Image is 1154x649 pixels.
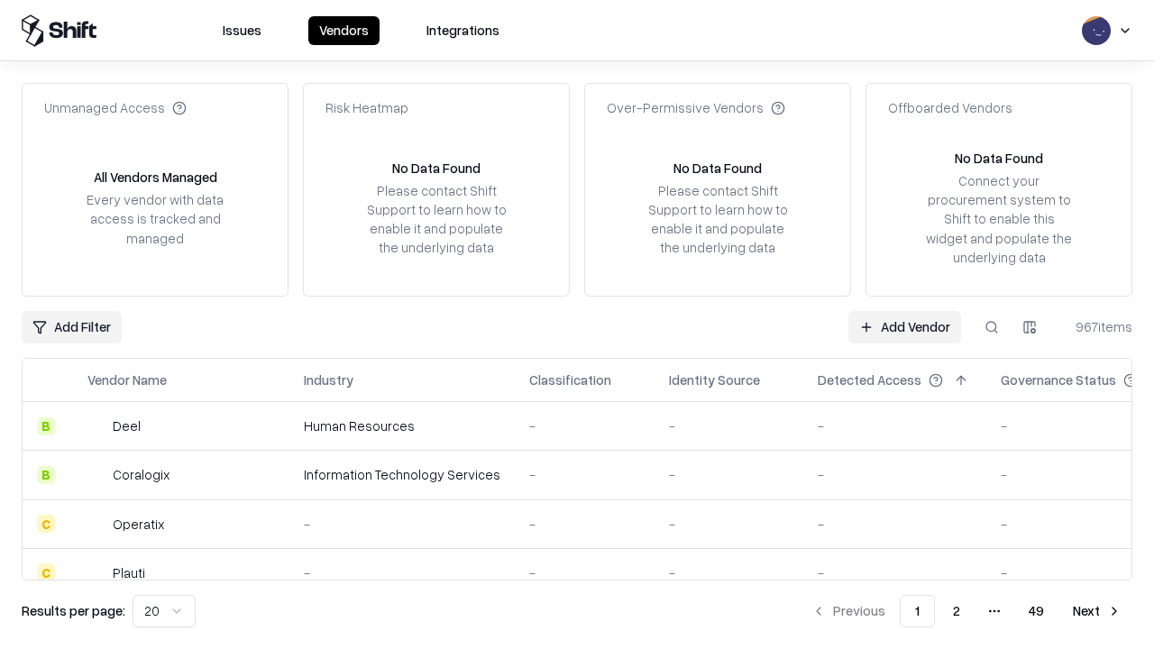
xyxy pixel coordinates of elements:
[1014,595,1058,627] button: 49
[304,563,500,582] div: -
[529,563,640,582] div: -
[673,159,762,178] div: No Data Found
[529,465,640,484] div: -
[80,190,230,247] div: Every vendor with data access is tracked and managed
[669,515,789,534] div: -
[22,311,122,343] button: Add Filter
[304,465,500,484] div: Information Technology Services
[94,168,217,187] div: All Vendors Managed
[669,370,760,389] div: Identity Source
[818,515,972,534] div: -
[801,595,1132,627] nav: pagination
[37,563,55,581] div: C
[529,515,640,534] div: -
[818,563,972,582] div: -
[669,416,789,435] div: -
[37,466,55,484] div: B
[44,98,187,117] div: Unmanaged Access
[924,171,1074,267] div: Connect your procurement system to Shift to enable this widget and populate the underlying data
[818,370,921,389] div: Detected Access
[848,311,961,343] a: Add Vendor
[818,416,972,435] div: -
[939,595,975,627] button: 2
[900,595,935,627] button: 1
[113,563,145,582] div: Plauti
[529,370,611,389] div: Classification
[1001,370,1116,389] div: Governance Status
[113,465,169,484] div: Coralogix
[304,515,500,534] div: -
[669,465,789,484] div: -
[607,98,785,117] div: Over-Permissive Vendors
[1062,595,1132,627] button: Next
[304,416,500,435] div: Human Resources
[87,563,105,581] img: Plauti
[113,416,141,435] div: Deel
[37,417,55,435] div: B
[362,181,511,258] div: Please contact Shift Support to learn how to enable it and populate the underlying data
[113,515,164,534] div: Operatix
[304,370,353,389] div: Industry
[818,465,972,484] div: -
[529,416,640,435] div: -
[308,16,380,45] button: Vendors
[888,98,1012,117] div: Offboarded Vendors
[669,563,789,582] div: -
[392,159,481,178] div: No Data Found
[87,370,167,389] div: Vendor Name
[416,16,510,45] button: Integrations
[325,98,408,117] div: Risk Heatmap
[22,601,125,620] p: Results per page:
[955,149,1043,168] div: No Data Found
[87,466,105,484] img: Coralogix
[1060,317,1132,336] div: 967 items
[643,181,792,258] div: Please contact Shift Support to learn how to enable it and populate the underlying data
[212,16,272,45] button: Issues
[37,515,55,533] div: C
[87,515,105,533] img: Operatix
[87,417,105,435] img: Deel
